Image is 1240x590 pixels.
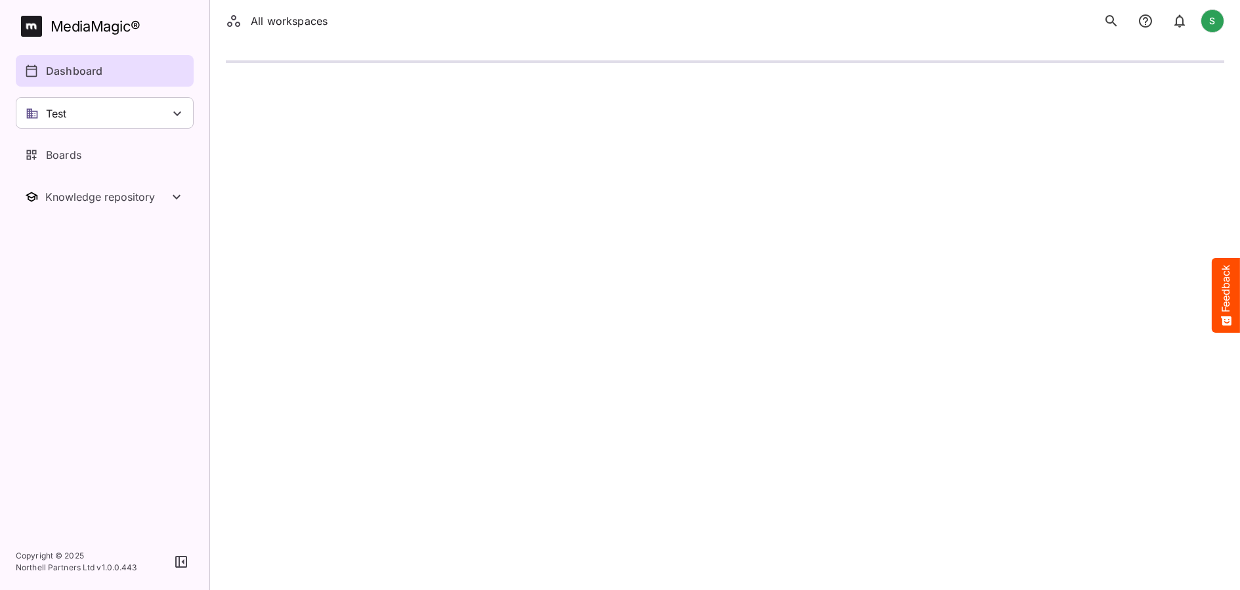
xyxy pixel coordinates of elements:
[16,550,137,562] p: Copyright © 2025
[16,181,194,213] nav: Knowledge repository
[1098,8,1124,34] button: search
[21,16,194,37] a: MediaMagic®
[16,562,137,574] p: Northell Partners Ltd v 1.0.0.443
[16,181,194,213] button: Toggle Knowledge repository
[16,55,194,87] a: Dashboard
[46,63,102,79] p: Dashboard
[1212,258,1240,333] button: Feedback
[1166,8,1193,34] button: notifications
[45,190,169,203] div: Knowledge repository
[46,147,81,163] p: Boards
[51,16,140,37] div: MediaMagic ®
[1201,9,1224,33] div: S
[16,139,194,171] a: Boards
[1132,8,1159,34] button: notifications
[46,106,67,121] p: Test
